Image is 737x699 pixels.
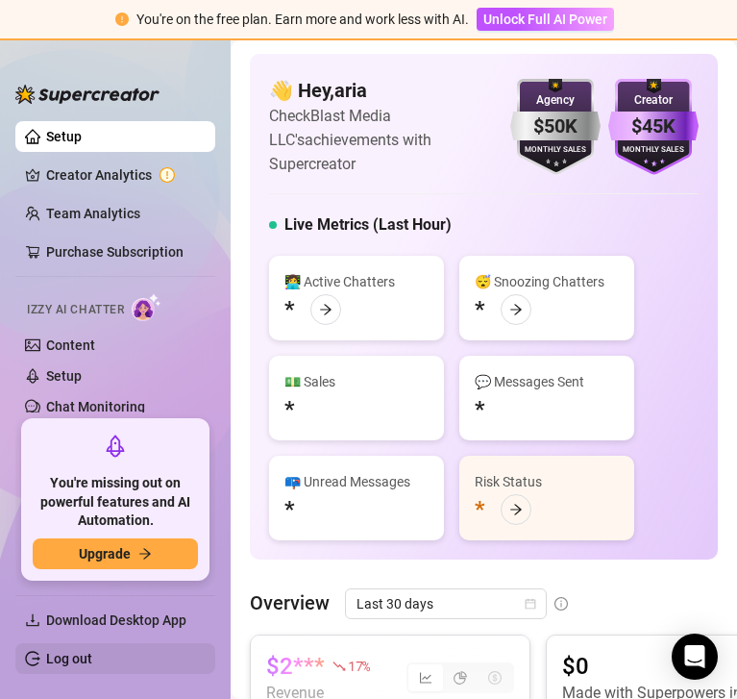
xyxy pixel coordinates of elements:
a: Purchase Subscription [46,237,200,267]
div: 💵 Sales [284,371,429,392]
span: rocket [104,435,127,458]
a: Team Analytics [46,206,140,221]
div: Monthly Sales [608,144,699,157]
a: Content [46,337,95,353]
span: info-circle [554,597,568,611]
img: silver-badge-roxG0hHS.svg [510,79,601,175]
a: Creator Analytics exclamation-circle [46,160,200,190]
span: Upgrade [79,546,131,562]
div: Open Intercom Messenger [672,634,718,680]
span: Unlock Full AI Power [483,12,607,27]
div: $50K [510,112,601,141]
span: arrow-right [138,547,152,561]
div: Risk Status [475,471,619,492]
div: $45K [608,112,699,141]
div: 😴 Snoozing Chatters [475,271,619,292]
div: 📪 Unread Messages [284,471,429,492]
a: Log out [46,651,92,666]
span: Izzy AI Chatter [27,301,124,319]
article: Check Blast Media LLC's achievements with Supercreator [269,104,510,176]
div: 👩‍💻 Active Chatters [284,271,429,292]
button: Upgradearrow-right [33,538,198,569]
span: arrow-right [319,303,332,316]
a: Unlock Full AI Power [477,12,614,27]
img: purple-badge-B9DA21FR.svg [608,79,699,175]
a: Setup [46,129,82,144]
a: Chat Monitoring [46,399,145,414]
span: You're missing out on powerful features and AI Automation. [33,474,198,531]
span: calendar [525,598,536,610]
span: arrow-right [509,503,523,516]
img: AI Chatter [132,293,161,321]
img: logo-BBDzfeDw.svg [15,85,160,104]
span: arrow-right [509,303,523,316]
span: download [25,612,40,628]
div: Agency [510,91,601,110]
button: Unlock Full AI Power [477,8,614,31]
div: Creator [608,91,699,110]
h5: Live Metrics (Last Hour) [284,213,452,237]
h4: 👋 Hey, aria [269,77,510,104]
article: Overview [250,588,330,617]
a: Setup [46,368,82,384]
span: Download Desktop App [46,612,186,628]
span: exclamation-circle [115,12,129,26]
span: You're on the free plan. Earn more and work less with AI. [136,12,469,27]
span: Last 30 days [356,589,535,618]
div: 💬 Messages Sent [475,371,619,392]
div: Monthly Sales [510,144,601,157]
